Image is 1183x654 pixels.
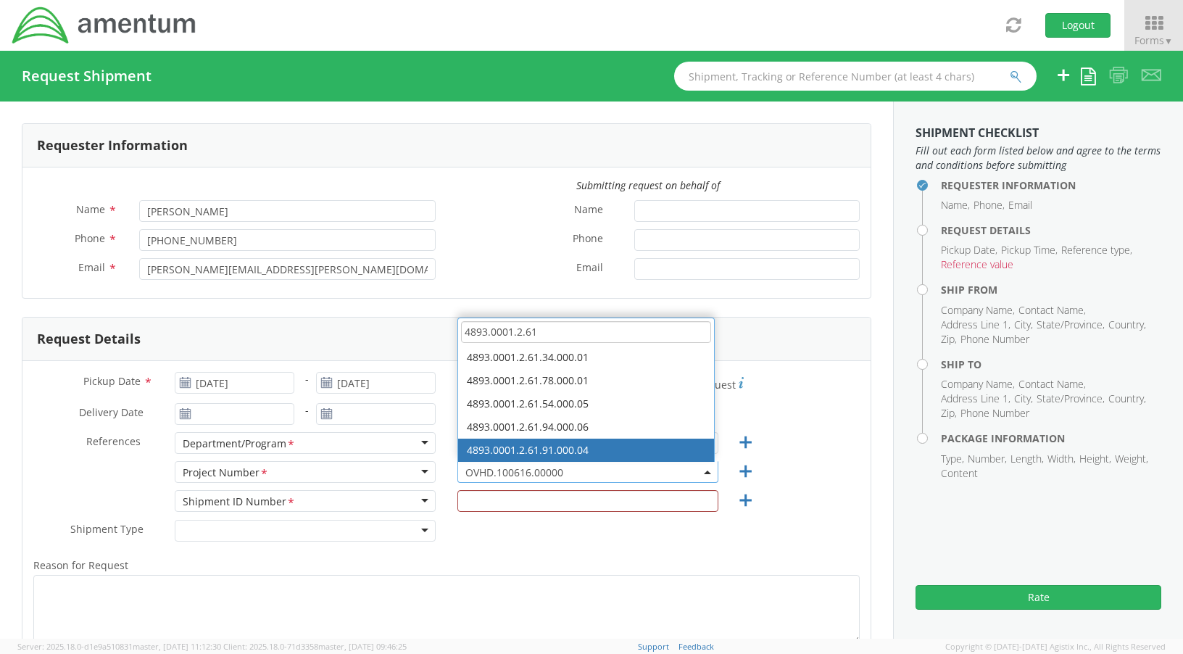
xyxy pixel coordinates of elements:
h3: Requester Information [37,138,188,153]
h4: Request Shipment [22,68,151,84]
span: Phone [75,231,105,245]
li: Zip [941,332,957,347]
span: Phone [573,231,603,248]
li: Email [1008,198,1032,212]
span: Shipment Type [70,522,144,539]
li: State/Province [1037,318,1105,332]
span: Delivery Date [79,405,144,422]
span: Server: 2025.18.0-d1e9a510831 [17,641,221,652]
h4: Request Details [941,225,1161,236]
li: Height [1079,452,1111,466]
li: Contact Name [1018,303,1086,318]
li: Pickup Date [941,243,997,257]
button: Logout [1045,13,1111,38]
li: City [1014,392,1033,406]
li: Country [1108,318,1146,332]
button: Rate [916,585,1161,610]
span: Name [574,202,603,219]
li: Weight [1115,452,1148,466]
li: Number [968,452,1007,466]
span: master, [DATE] 09:46:25 [318,641,407,652]
div: Shipment ID Number [183,494,296,510]
span: Name [76,202,105,216]
li: Name [941,198,970,212]
li: Reference value [941,257,1013,272]
li: 4893.0001.2.61.91.000.04 [458,439,714,462]
input: Shipment, Tracking or Reference Number (at least 4 chars) [674,62,1037,91]
span: OVHD.100616.00000 [457,461,718,483]
h3: Request Details [37,332,141,347]
li: Width [1047,452,1076,466]
li: Contact Name [1018,377,1086,392]
a: Feedback [678,641,714,652]
li: Phone Number [960,406,1029,421]
li: Country [1108,392,1146,406]
img: dyn-intl-logo-049831509241104b2a82.png [11,5,198,46]
li: Phone [974,198,1005,212]
span: Copyright © [DATE]-[DATE] Agistix Inc., All Rights Reserved [945,641,1166,653]
a: Support [638,641,669,652]
li: 4893.0001.2.61.78.000.01 [458,369,714,392]
span: Email [78,260,105,274]
li: Address Line 1 [941,318,1010,332]
h3: Shipment Checklist [916,127,1161,140]
li: Reference type [1061,243,1132,257]
span: Email [576,260,603,277]
div: Project Number [183,465,269,481]
li: Type [941,452,964,466]
li: Company Name [941,303,1015,318]
span: master, [DATE] 11:12:30 [133,641,221,652]
span: ▼ [1164,35,1173,47]
li: State/Province [1037,392,1105,406]
span: Reason for Request [33,558,128,572]
li: Pickup Time [1001,243,1058,257]
li: 4893.0001.2.61.94.000.06 [458,415,714,439]
span: Forms [1134,33,1173,47]
h4: Ship From [941,284,1161,295]
li: Content [941,466,978,481]
i: Submitting request on behalf of [576,178,720,192]
span: Pickup Date [83,374,141,388]
li: Company Name [941,377,1015,392]
li: 4893.0001.2.61.54.000.05 [458,392,714,415]
li: Length [1010,452,1044,466]
li: Zip [941,406,957,421]
h4: Ship To [941,359,1161,370]
div: Department/Program [183,436,296,452]
li: City [1014,318,1033,332]
span: Fill out each form listed below and agree to the terms and conditions before submitting [916,144,1161,173]
span: References [86,434,141,448]
li: Address Line 1 [941,392,1010,406]
li: 4893.0001.2.61.34.000.01 [458,346,714,369]
li: Phone Number [960,332,1029,347]
h4: Requester Information [941,180,1161,191]
span: Client: 2025.18.0-71d3358 [223,641,407,652]
h4: Package Information [941,433,1161,444]
span: OVHD.100616.00000 [465,465,710,479]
